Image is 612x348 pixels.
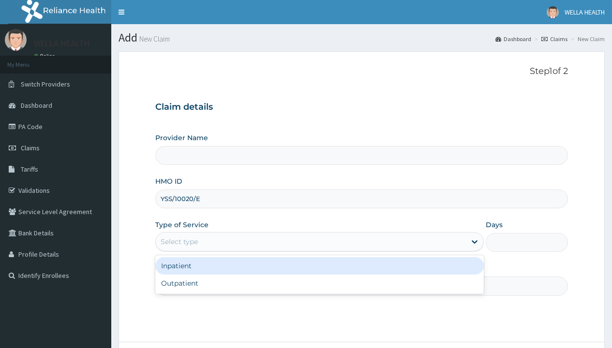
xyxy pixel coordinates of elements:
input: Enter HMO ID [155,189,568,208]
h1: Add [119,31,605,44]
span: Tariffs [21,165,38,174]
h3: Claim details [155,102,568,113]
span: Switch Providers [21,80,70,88]
label: Days [486,220,503,230]
span: Dashboard [21,101,52,110]
div: Outpatient [155,275,484,292]
span: Claims [21,144,40,152]
img: User Image [547,6,559,18]
p: Step 1 of 2 [155,66,568,77]
div: Inpatient [155,257,484,275]
a: Claims [541,35,567,43]
div: Select type [161,237,198,246]
small: New Claim [137,35,170,43]
label: Provider Name [155,133,208,143]
label: Type of Service [155,220,209,230]
span: WELLA HEALTH [565,8,605,16]
a: Online [34,53,57,59]
li: New Claim [568,35,605,43]
a: Dashboard [495,35,531,43]
p: WELLA HEALTH [34,39,90,48]
img: User Image [5,29,27,51]
label: HMO ID [155,176,182,186]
